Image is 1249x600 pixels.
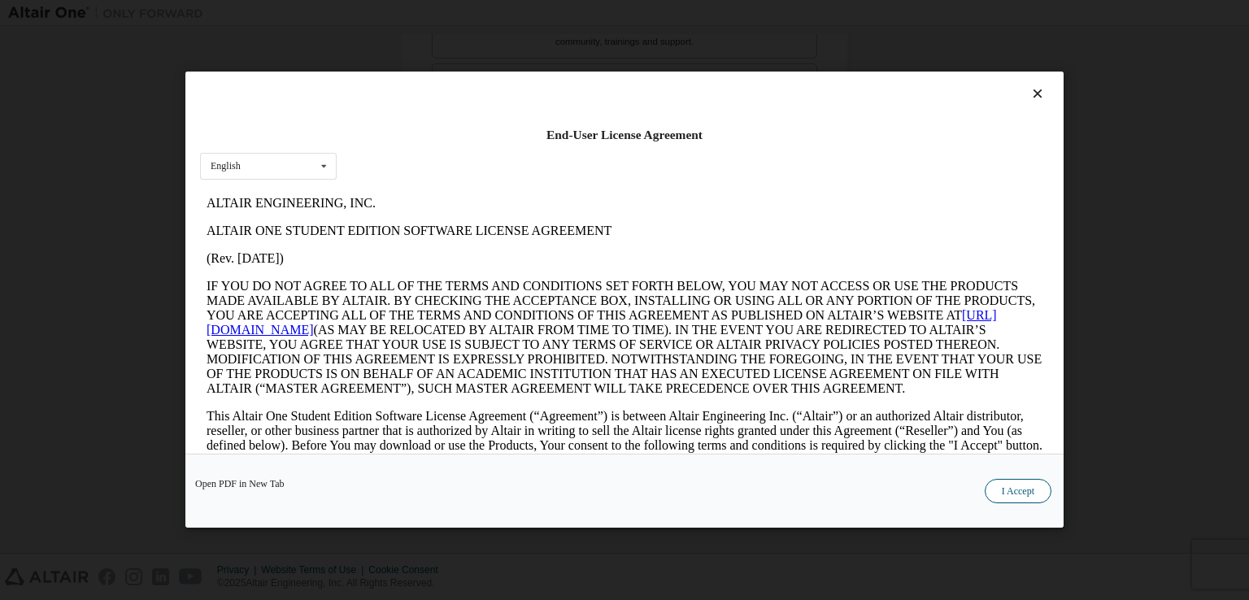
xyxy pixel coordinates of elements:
[7,7,842,21] p: ALTAIR ENGINEERING, INC.
[7,220,842,278] p: This Altair One Student Edition Software License Agreement (“Agreement”) is between Altair Engine...
[7,62,842,76] p: (Rev. [DATE])
[985,480,1051,504] button: I Accept
[7,34,842,49] p: ALTAIR ONE STUDENT EDITION SOFTWARE LICENSE AGREEMENT
[7,89,842,207] p: IF YOU DO NOT AGREE TO ALL OF THE TERMS AND CONDITIONS SET FORTH BELOW, YOU MAY NOT ACCESS OR USE...
[7,119,797,147] a: [URL][DOMAIN_NAME]
[211,162,241,172] div: English
[195,480,285,489] a: Open PDF in New Tab
[200,127,1049,143] div: End-User License Agreement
